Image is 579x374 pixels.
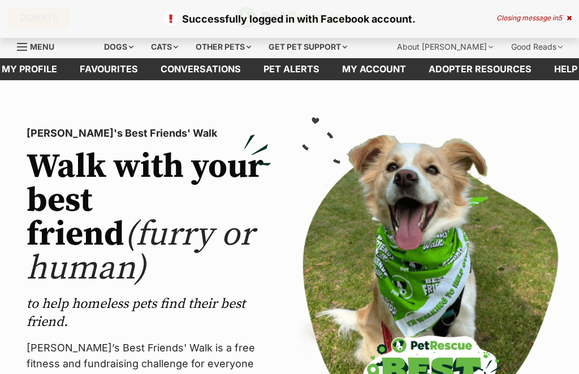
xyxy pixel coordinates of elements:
[27,295,271,331] p: to help homeless pets find their best friend.
[96,36,141,58] div: Dogs
[261,36,355,58] div: Get pet support
[30,42,54,51] span: Menu
[417,58,543,80] a: Adopter resources
[389,36,501,58] div: About [PERSON_NAME]
[331,58,417,80] a: My account
[68,58,149,80] a: Favourites
[27,214,254,290] span: (furry or human)
[143,36,186,58] div: Cats
[149,58,252,80] a: conversations
[188,36,259,58] div: Other pets
[27,150,271,286] h2: Walk with your best friend
[503,36,571,58] div: Good Reads
[17,36,62,56] a: Menu
[252,58,331,80] a: Pet alerts
[27,125,271,141] p: [PERSON_NAME]'s Best Friends' Walk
